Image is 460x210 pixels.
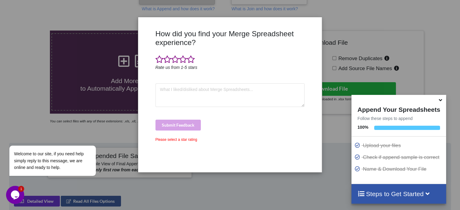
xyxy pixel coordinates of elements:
[351,115,446,121] p: Follow these steps to append
[357,125,368,130] b: 100 %
[351,104,446,113] h4: Append Your Spreadsheets
[354,142,445,149] p: Upload your files
[6,111,115,183] iframe: chat widget
[354,165,445,173] p: Name & Download Your File
[155,137,305,142] div: Please select a star rating
[357,190,440,198] h4: Steps to Get Started
[155,29,305,47] h3: How did you find your Merge Spreadsheet experience?
[155,65,197,70] i: Rate us from 1-5 stars
[6,186,25,204] iframe: chat widget
[354,153,445,161] p: Check if append sample is correct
